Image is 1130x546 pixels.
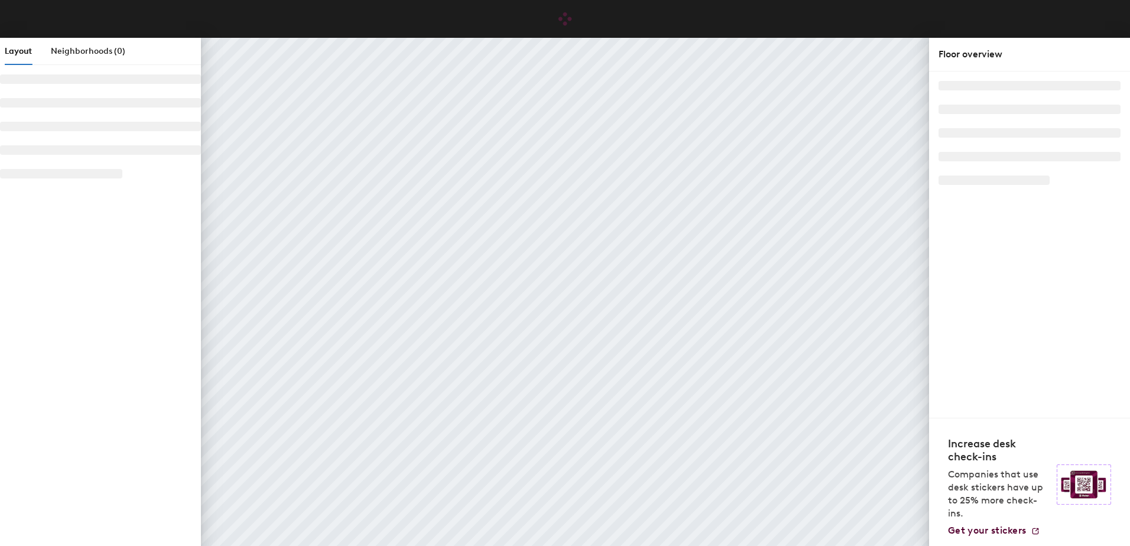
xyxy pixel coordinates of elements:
[948,525,1040,537] a: Get your stickers
[939,47,1121,61] div: Floor overview
[5,46,32,56] span: Layout
[1057,464,1111,505] img: Sticker logo
[948,468,1050,520] p: Companies that use desk stickers have up to 25% more check-ins.
[51,46,125,56] span: Neighborhoods (0)
[948,437,1050,463] h4: Increase desk check-ins
[948,525,1026,536] span: Get your stickers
